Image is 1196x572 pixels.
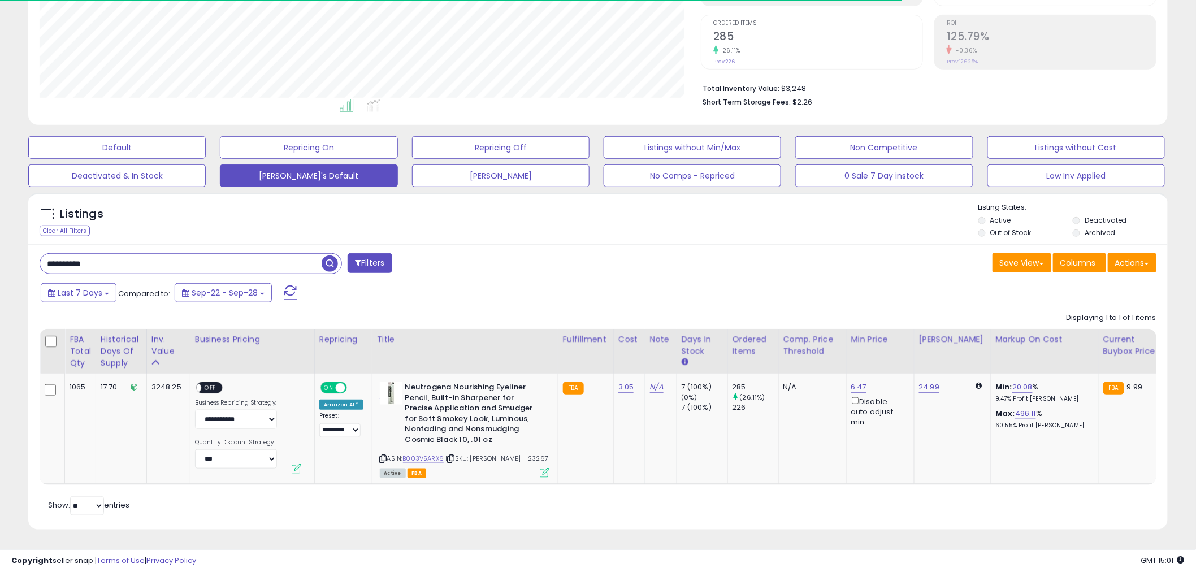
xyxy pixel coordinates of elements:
[919,333,986,345] div: [PERSON_NAME]
[151,382,181,392] div: 3248.25
[11,555,53,566] strong: Copyright
[380,469,406,478] span: All listings currently available for purchase on Amazon
[733,402,778,413] div: 226
[703,84,779,93] b: Total Inventory Value:
[319,400,363,410] div: Amazon AI *
[792,97,812,107] span: $2.26
[1053,253,1106,272] button: Columns
[70,333,91,369] div: FBA Total Qty
[650,382,664,393] a: N/A
[322,383,336,393] span: ON
[976,382,982,389] i: Calculated using Dynamic Max Price.
[703,81,1148,94] li: $3,248
[713,58,735,65] small: Prev: 226
[996,382,1090,403] div: %
[1012,382,1033,393] a: 20.08
[70,382,87,392] div: 1065
[996,382,1013,392] b: Min:
[604,136,781,159] button: Listings without Min/Max
[990,215,1011,225] label: Active
[952,46,977,55] small: -0.36%
[703,97,791,107] b: Short Term Storage Fees:
[733,382,778,392] div: 285
[987,136,1165,159] button: Listings without Cost
[1067,313,1156,323] div: Displaying 1 to 1 of 1 items
[650,333,672,345] div: Note
[851,382,867,393] a: 6.47
[618,333,640,345] div: Cost
[947,58,978,65] small: Prev: 126.25%
[1127,382,1143,392] span: 9.99
[991,329,1098,374] th: The percentage added to the cost of goods (COGS) that forms the calculator for Min & Max prices.
[1103,382,1124,395] small: FBA
[1015,408,1036,419] a: 496.11
[996,333,1094,345] div: Markup on Cost
[192,287,258,298] span: Sep-22 - Sep-28
[1141,555,1185,566] span: 2025-10-7 15:01 GMT
[996,409,1090,430] div: %
[682,382,727,392] div: 7 (100%)
[97,555,145,566] a: Terms of Use
[795,164,973,187] button: 0 Sale 7 Day instock
[201,383,219,393] span: OFF
[996,395,1090,403] p: 9.47% Profit [PERSON_NAME]
[713,30,922,45] h2: 285
[851,395,905,427] div: Disable auto adjust min
[101,382,138,392] div: 17.70
[563,382,584,395] small: FBA
[220,136,397,159] button: Repricing On
[195,333,310,345] div: Business Pricing
[380,382,402,405] img: 31nt7umMQcL._SL40_.jpg
[795,136,973,159] button: Non Competitive
[319,333,367,345] div: Repricing
[987,164,1165,187] button: Low Inv Applied
[412,136,590,159] button: Repricing Off
[682,393,697,402] small: (0%)
[408,469,427,478] span: FBA
[28,136,206,159] button: Default
[783,333,842,357] div: Comp. Price Threshold
[733,333,774,357] div: Ordered Items
[993,253,1051,272] button: Save View
[40,226,90,236] div: Clear All Filters
[151,333,185,357] div: Inv. value
[740,393,765,402] small: (26.11%)
[1085,228,1115,237] label: Archived
[220,164,397,187] button: [PERSON_NAME]'s Default
[195,399,277,407] label: Business Repricing Strategy:
[28,164,206,187] button: Deactivated & In Stock
[996,408,1016,419] b: Max:
[783,382,838,392] div: N/A
[377,333,553,345] div: Title
[175,283,272,302] button: Sep-22 - Sep-28
[348,253,392,273] button: Filters
[851,333,909,345] div: Min Price
[947,20,1156,27] span: ROI
[319,412,363,437] div: Preset:
[58,287,102,298] span: Last 7 Days
[146,555,196,566] a: Privacy Policy
[1060,257,1096,268] span: Columns
[713,20,922,27] span: Ordered Items
[1103,333,1162,357] div: Current Buybox Price
[41,283,116,302] button: Last 7 Days
[947,30,1156,45] h2: 125.79%
[682,333,723,357] div: Days In Stock
[919,382,940,393] a: 24.99
[405,382,543,448] b: Neutrogena Nourishing Eyeliner Pencil, Built-in Sharpener for Precise Application and Smudger for...
[1085,215,1127,225] label: Deactivated
[101,333,142,369] div: Historical Days Of Supply
[403,454,444,463] a: B003V5ARX6
[1108,253,1156,272] button: Actions
[682,357,688,367] small: Days In Stock.
[996,422,1090,430] p: 60.55% Profit [PERSON_NAME]
[445,454,548,463] span: | SKU: [PERSON_NAME] - 23267
[604,164,781,187] button: No Comps - Repriced
[563,333,609,345] div: Fulfillment
[412,164,590,187] button: [PERSON_NAME]
[380,382,549,476] div: ASIN:
[990,228,1032,237] label: Out of Stock
[48,500,129,510] span: Show: entries
[618,382,634,393] a: 3.05
[345,383,363,393] span: OFF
